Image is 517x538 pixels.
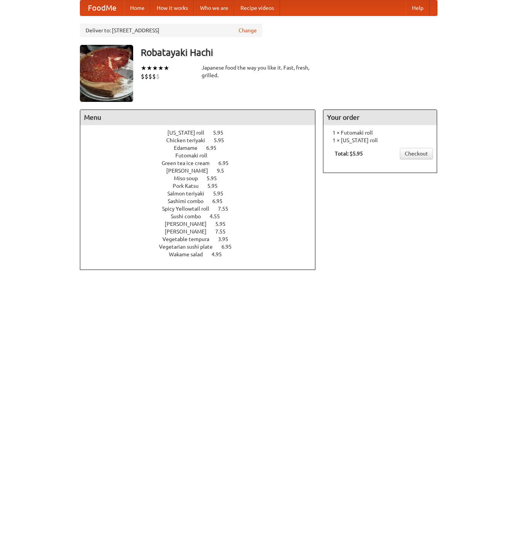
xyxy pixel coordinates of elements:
[166,137,213,143] span: Chicken teriyaki
[212,251,229,257] span: 4.95
[166,168,216,174] span: [PERSON_NAME]
[215,221,233,227] span: 5.95
[335,151,363,157] b: Total: $5.95
[202,64,316,79] div: Japanese food the way you like it. Fast, fresh, grilled.
[217,168,232,174] span: 9.5
[327,129,433,136] li: 1 × Futomaki roll
[158,64,164,72] li: ★
[173,183,232,189] a: Pork Katsu 5.95
[234,0,280,16] a: Recipe videos
[159,244,220,250] span: Vegetarian sushi plate
[80,110,315,125] h4: Menu
[169,251,210,257] span: Wakame salad
[152,72,156,81] li: $
[210,213,227,219] span: 4.55
[174,175,205,181] span: Miso soup
[174,145,205,151] span: Edamame
[165,229,214,235] span: [PERSON_NAME]
[168,198,237,204] a: Sashimi combo 6.95
[214,137,232,143] span: 5.95
[141,72,145,81] li: $
[171,213,234,219] a: Sushi combo 4.55
[167,190,237,197] a: Salmon teriyaki 5.95
[146,64,152,72] li: ★
[168,198,211,204] span: Sashimi combo
[213,190,231,197] span: 5.95
[218,160,236,166] span: 6.95
[162,206,217,212] span: Spicy Yellowtail roll
[213,130,231,136] span: 5.95
[175,152,215,159] span: Futomaki roll
[80,45,133,102] img: angular.jpg
[194,0,234,16] a: Who we are
[145,72,148,81] li: $
[167,130,237,136] a: [US_STATE] roll 5.95
[124,0,151,16] a: Home
[141,64,146,72] li: ★
[207,175,224,181] span: 5.95
[171,213,208,219] span: Sushi combo
[206,145,224,151] span: 6.95
[80,24,262,37] div: Deliver to: [STREET_ADDRESS]
[173,183,206,189] span: Pork Katsu
[159,244,246,250] a: Vegetarian sushi plate 6.95
[218,236,236,242] span: 3.95
[165,229,240,235] a: [PERSON_NAME] 7.55
[174,175,231,181] a: Miso soup 5.95
[215,229,233,235] span: 7.55
[162,160,217,166] span: Green tea ice cream
[167,190,212,197] span: Salmon teriyaki
[164,64,169,72] li: ★
[152,64,158,72] li: ★
[162,160,243,166] a: Green tea ice cream 6.95
[165,221,214,227] span: [PERSON_NAME]
[162,236,217,242] span: Vegetable tempura
[221,244,239,250] span: 6.95
[165,221,240,227] a: [PERSON_NAME] 5.95
[166,137,238,143] a: Chicken teriyaki 5.95
[156,72,160,81] li: $
[218,206,236,212] span: 7.55
[207,183,225,189] span: 5.95
[323,110,437,125] h4: Your order
[166,168,238,174] a: [PERSON_NAME] 9.5
[327,136,433,144] li: 1 × [US_STATE] roll
[406,0,430,16] a: Help
[169,251,236,257] a: Wakame salad 4.95
[80,0,124,16] a: FoodMe
[148,72,152,81] li: $
[162,206,242,212] a: Spicy Yellowtail roll 7.55
[239,27,257,34] a: Change
[174,145,231,151] a: Edamame 6.95
[400,148,433,159] a: Checkout
[162,236,242,242] a: Vegetable tempura 3.95
[167,130,212,136] span: [US_STATE] roll
[212,198,230,204] span: 6.95
[141,45,437,60] h3: Robatayaki Hachi
[175,152,229,159] a: Futomaki roll
[151,0,194,16] a: How it works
